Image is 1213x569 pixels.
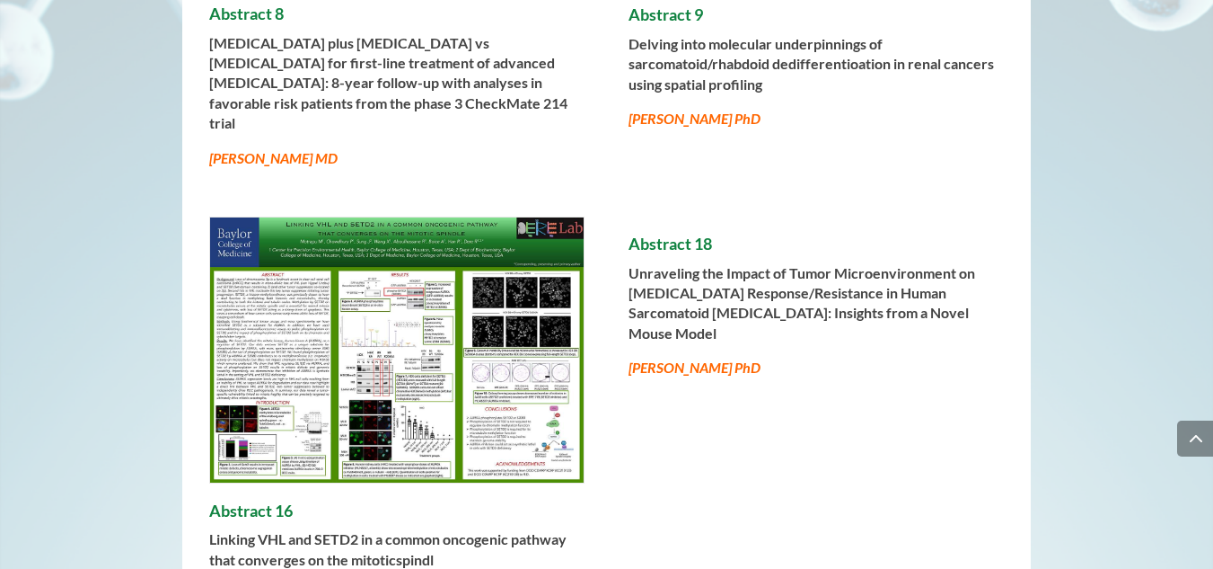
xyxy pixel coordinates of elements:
[628,5,1004,34] h4: Abstract 9
[209,33,585,148] p: [MEDICAL_DATA] plus [MEDICAL_DATA] vs [MEDICAL_DATA] for first-line treatment of advanced [MEDICA...
[628,110,760,127] span: [PERSON_NAME] PhD
[209,502,585,530] h4: Abstract 16
[628,235,1004,263] h4: Abstract 18
[209,149,338,166] em: [PERSON_NAME] MD
[628,263,1004,359] p: Unraveling the Impact of Tumor Microenvironment on [MEDICAL_DATA] Response/Resistance in Human Sa...
[628,34,1004,109] p: Delving into molecular underpinnings of sarcomatoid/rhabdoid dedifferentioation in renal cancers ...
[628,359,760,376] span: [PERSON_NAME] PhD
[209,4,585,33] h4: Abstract 8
